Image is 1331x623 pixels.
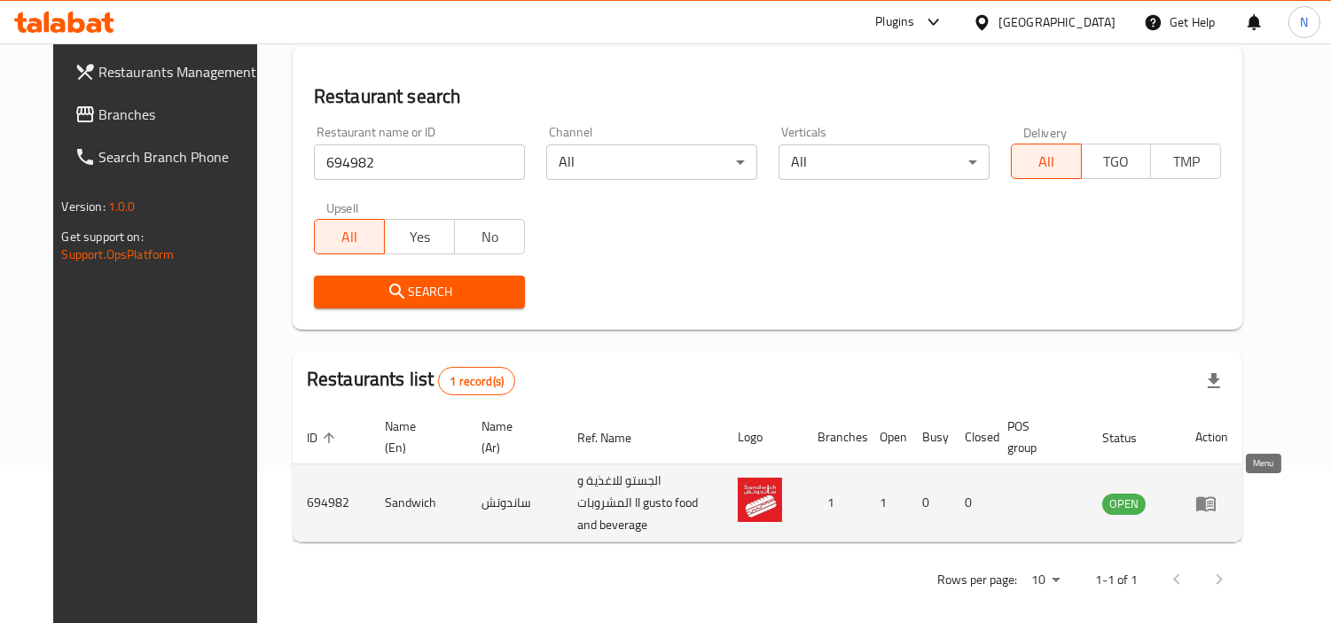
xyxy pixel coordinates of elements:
[1158,149,1214,175] span: TMP
[1181,410,1242,464] th: Action
[62,243,175,266] a: Support.OpsPlatform
[454,219,525,254] button: No
[1102,427,1160,448] span: Status
[439,373,514,390] span: 1 record(s)
[1102,494,1146,515] div: OPEN
[1102,494,1146,514] span: OPEN
[108,195,136,218] span: 1.0.0
[328,281,511,303] span: Search
[998,12,1116,32] div: [GEOGRAPHIC_DATA]
[1150,144,1221,179] button: TMP
[908,464,951,542] td: 0
[951,464,993,542] td: 0
[779,144,990,180] div: All
[865,464,908,542] td: 1
[1095,569,1138,591] p: 1-1 of 1
[546,144,757,180] div: All
[724,410,803,464] th: Logo
[314,219,385,254] button: All
[578,427,655,448] span: Ref. Name
[314,144,525,180] input: Search for restaurant name or ID..
[99,61,262,82] span: Restaurants Management
[326,201,359,214] label: Upsell
[1081,144,1152,179] button: TGO
[384,219,455,254] button: Yes
[314,83,1222,110] h2: Restaurant search
[1023,126,1068,138] label: Delivery
[1011,144,1082,179] button: All
[482,416,542,458] span: Name (Ar)
[99,146,262,167] span: Search Branch Phone
[462,224,518,250] span: No
[60,136,276,178] a: Search Branch Phone
[314,276,525,308] button: Search
[467,464,563,542] td: ساندوتش
[62,225,144,248] span: Get support on:
[1300,12,1308,32] span: N
[1019,149,1075,175] span: All
[392,224,448,250] span: Yes
[438,367,515,395] div: Total records count
[62,195,106,218] span: Version:
[937,569,1017,591] p: Rows per page:
[1193,360,1235,402] div: Export file
[99,104,262,125] span: Branches
[908,410,951,464] th: Busy
[60,51,276,93] a: Restaurants Management
[307,366,515,395] h2: Restaurants list
[385,416,446,458] span: Name (En)
[1007,416,1068,458] span: POS group
[875,12,914,33] div: Plugins
[371,464,467,542] td: Sandwich
[1024,567,1067,594] div: Rows per page:
[293,410,1243,542] table: enhanced table
[738,478,782,522] img: Sandwich
[307,427,341,448] span: ID
[564,464,724,542] td: الجستو للاغذية و المشروبات Il gusto food and beverage
[60,93,276,136] a: Branches
[803,464,865,542] td: 1
[803,410,865,464] th: Branches
[322,224,378,250] span: All
[293,464,371,542] td: 694982
[951,410,993,464] th: Closed
[865,410,908,464] th: Open
[1089,149,1145,175] span: TGO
